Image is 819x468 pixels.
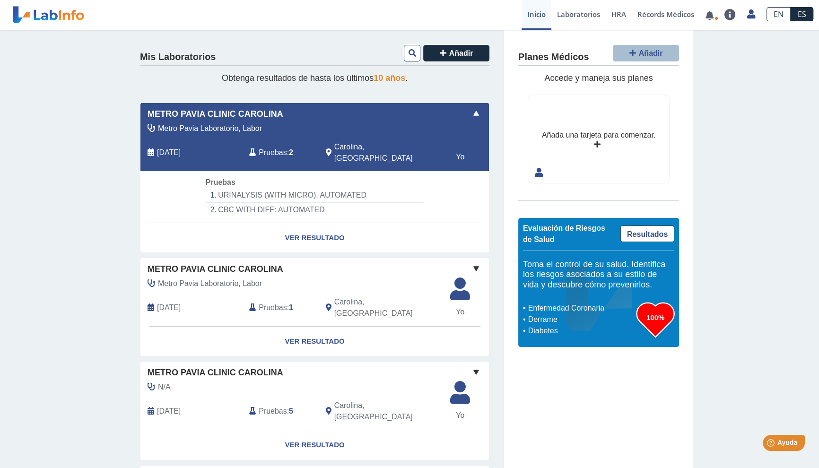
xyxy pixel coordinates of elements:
b: 2 [289,148,293,156]
h5: Toma el control de su salud. Identifica los riesgos asociados a su estilo de vida y descubre cómo... [523,260,674,290]
h4: Mis Laboratorios [140,52,216,63]
li: Diabetes [525,325,636,337]
span: 2025-07-15 [157,302,181,313]
div: : [242,400,318,423]
span: Yo [444,410,476,421]
span: 2025-06-30 [157,406,181,417]
span: HRA [611,9,626,19]
button: Añadir [423,45,489,61]
span: Metro Pavia Laboratorio, Labor [158,123,262,134]
span: Obtenga resultados de hasta los últimos . [222,73,408,83]
span: Metro Pavia Laboratorio, Labor [158,278,262,289]
span: Yo [444,306,476,318]
span: Carolina, PR [334,400,439,423]
span: Carolina, PR [334,141,439,164]
div: : [242,141,318,164]
span: 2025-09-03 [157,147,181,158]
span: Pruebas [259,406,287,417]
h4: Planes Médicos [518,52,589,63]
span: N/A [158,381,171,393]
a: Ver Resultado [140,430,489,460]
a: Ver Resultado [140,327,489,356]
b: 5 [289,407,293,415]
span: Añadir [449,49,473,57]
button: Añadir [613,45,679,61]
div: Añada una tarjeta para comenzar. [542,130,655,141]
li: CBC WITH DIFF: AUTOMATED [206,203,424,217]
h3: 100% [636,312,674,323]
a: Ver Resultado [140,223,489,253]
span: Pruebas [259,147,287,158]
li: Enfermedad Coronaria [525,303,636,314]
span: Pruebas [259,302,287,313]
span: Carolina, PR [334,296,439,319]
div: : [242,296,318,319]
a: Resultados [620,225,674,242]
span: 10 años [374,73,405,83]
span: Pruebas [206,178,235,186]
span: Evaluación de Riesgos de Salud [523,224,605,243]
iframe: Help widget launcher [735,431,809,458]
span: Metro Pavia Clinic Carolina [148,108,283,121]
span: Accede y maneja sus planes [544,73,653,83]
li: Derrame [525,314,636,325]
span: Metro Pavia Clinic Carolina [148,263,283,276]
b: 1 [289,303,293,312]
span: Metro Pavia Clinic Carolina [148,366,283,379]
a: EN [767,7,791,21]
span: Yo [444,151,476,163]
li: URINALYSIS (WITH MICRO), AUTOMATED [206,188,424,203]
a: ES [791,7,813,21]
span: Añadir [639,49,663,57]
